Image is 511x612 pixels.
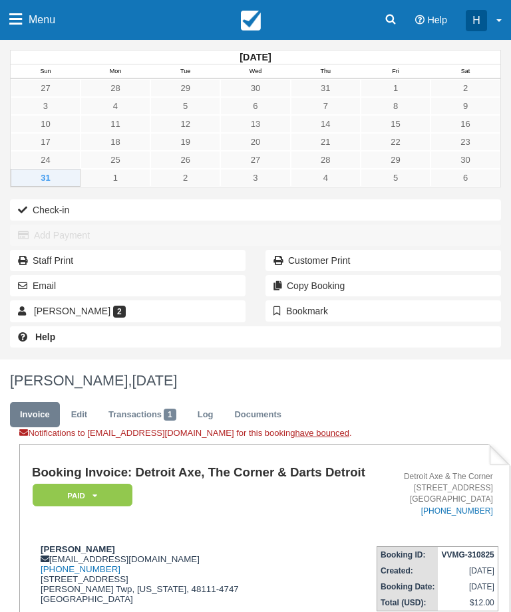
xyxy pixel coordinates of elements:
[11,97,81,115] a: 3
[224,402,291,428] a: Documents
[427,15,447,25] span: Help
[10,326,501,348] a: Help
[415,15,425,25] i: Help
[81,64,150,79] th: Mon
[240,52,271,62] strong: [DATE]
[291,151,361,169] a: 28
[220,64,290,79] th: Wed
[361,115,430,133] a: 15
[295,428,349,438] a: have bounced
[11,169,81,187] a: 31
[81,133,150,151] a: 18
[438,563,498,579] td: [DATE]
[11,151,81,169] a: 24
[291,79,361,97] a: 31
[113,306,126,318] span: 2
[81,79,150,97] a: 28
[220,151,290,169] a: 27
[430,115,500,133] a: 16
[81,115,150,133] a: 11
[10,199,501,221] button: Check-in
[291,169,361,187] a: 4
[81,97,150,115] a: 4
[377,563,438,579] th: Created:
[466,10,487,31] div: H
[132,372,177,389] span: [DATE]
[150,115,220,133] a: 12
[430,64,500,79] th: Sat
[41,544,115,554] strong: [PERSON_NAME]
[220,97,290,115] a: 6
[361,133,430,151] a: 22
[10,225,501,246] button: Add Payment
[81,169,150,187] a: 1
[10,373,501,389] h1: [PERSON_NAME],
[11,79,81,97] a: 27
[81,151,150,169] a: 25
[10,402,60,428] a: Invoice
[19,427,510,444] div: Notifications to [EMAIL_ADDRESS][DOMAIN_NAME] for this booking .
[220,169,290,187] a: 3
[430,151,500,169] a: 30
[150,64,220,79] th: Tue
[291,97,361,115] a: 7
[41,564,120,574] a: [PHONE_NUMBER]
[438,579,498,595] td: [DATE]
[11,64,81,79] th: Sun
[11,115,81,133] a: 10
[361,64,430,79] th: Fri
[241,11,261,31] img: checkfront-main-nav-mini-logo.png
[379,471,493,517] address: Detroit Axe & The Corner [STREET_ADDRESS] [GEOGRAPHIC_DATA]
[61,402,97,428] a: Edit
[361,79,430,97] a: 1
[361,97,430,115] a: 8
[430,133,500,151] a: 23
[361,169,430,187] a: 5
[430,97,500,115] a: 9
[430,169,500,187] a: 6
[430,79,500,97] a: 2
[441,550,494,560] strong: VVMG-310825
[98,402,186,428] a: Transactions1
[33,484,132,507] em: Paid
[35,332,55,342] b: Help
[421,506,493,516] a: [PHONE_NUMBER]
[438,595,498,611] td: $12.00
[361,151,430,169] a: 29
[10,275,246,296] button: Email
[150,97,220,115] a: 5
[265,275,501,296] button: Copy Booking
[11,133,81,151] a: 17
[10,300,246,322] a: [PERSON_NAME] 2
[150,169,220,187] a: 2
[34,306,110,316] span: [PERSON_NAME]
[32,466,374,480] h1: Booking Invoice: Detroit Axe, The Corner & Darts Detroit
[377,579,438,595] th: Booking Date:
[188,402,224,428] a: Log
[291,115,361,133] a: 14
[150,151,220,169] a: 26
[377,595,438,611] th: Total (USD):
[10,250,246,271] a: Staff Print
[265,300,501,322] button: Bookmark
[291,64,361,79] th: Thu
[291,133,361,151] a: 21
[150,79,220,97] a: 29
[150,133,220,151] a: 19
[220,115,290,133] a: 13
[220,79,290,97] a: 30
[265,250,501,271] a: Customer Print
[164,409,176,421] span: 1
[377,546,438,563] th: Booking ID:
[220,133,290,151] a: 20
[32,483,128,508] a: Paid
